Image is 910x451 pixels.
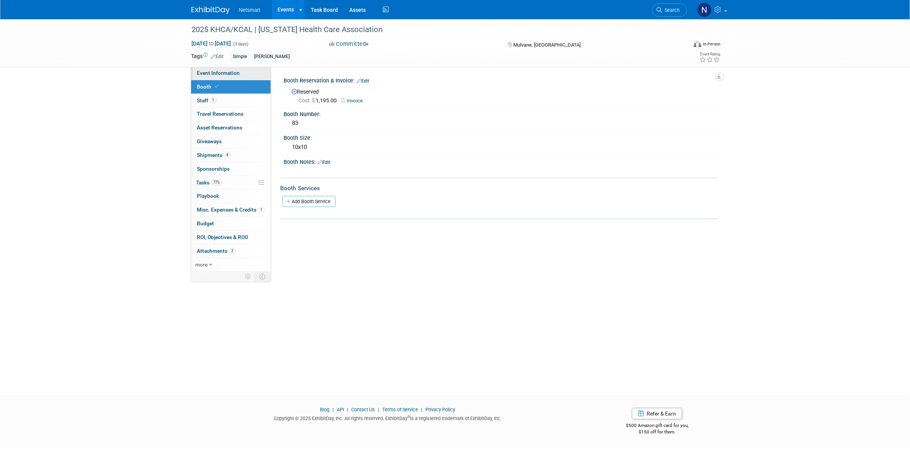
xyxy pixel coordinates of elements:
div: 2025 KHCA/KCAL | [US_STATE] Health Care Association [189,23,676,37]
button: Committed [326,40,372,48]
div: 83 [290,117,713,129]
div: Reserved [290,86,713,105]
a: Refer & Earn [632,408,682,419]
span: Shipments [197,152,230,158]
a: Shipments4 [191,149,271,162]
span: Staff [197,97,216,103]
div: Booth Reservation & Invoice: [284,75,719,85]
div: Booth Size: [284,132,719,142]
a: Giveaways [191,135,271,148]
a: Booth [191,80,271,94]
span: Asset Reservations [197,124,243,131]
a: Terms of Service [382,407,418,412]
div: In-Person [702,41,720,47]
span: | [376,407,381,412]
span: 4 [225,152,230,158]
div: $150 off for them. [595,429,719,435]
img: Format-Inperson.png [694,41,701,47]
a: Playbook [191,189,271,203]
a: Asset Reservations [191,121,271,134]
a: Add Booth Service [282,196,336,207]
img: ExhibitDay [191,6,230,14]
i: Booth reservation complete [215,84,219,89]
span: Cost: $ [299,97,316,103]
a: Budget [191,217,271,230]
a: Staff1 [191,94,271,107]
div: Event Rating [699,52,720,56]
a: Travel Reservations [191,107,271,121]
div: Booth Number: [284,108,719,118]
a: Edit [357,78,370,84]
span: Attachments [197,248,235,254]
span: more [196,262,208,268]
span: Budget [197,220,214,226]
div: 10x10 [290,141,713,153]
td: Personalize Event Tab Strip [242,272,255,281]
div: Event Format [642,40,721,51]
span: Mulvane, [GEOGRAPHIC_DATA] [513,42,581,48]
span: 1,195.00 [299,97,340,103]
a: Misc. Expenses & Credits1 [191,203,271,217]
span: ROI, Objectives & ROO [197,234,248,240]
a: Event Information [191,66,271,80]
div: Booth Notes: [284,156,719,166]
td: Tags [191,52,224,61]
div: Simple [231,53,250,61]
td: Toggle Event Tabs [255,272,271,281]
a: more [191,258,271,272]
span: Booth [197,84,221,90]
a: Invoice [341,98,367,103]
div: Copyright © 2025 ExhibitDay, Inc. All rights reserved. ExhibitDay is a registered trademark of Ex... [191,413,584,422]
span: to [208,40,215,47]
a: Sponsorships [191,162,271,176]
span: 1 [211,97,216,103]
span: | [419,407,424,412]
a: Edit [211,54,224,59]
a: Contact Us [351,407,375,412]
span: 77% [212,179,222,185]
div: Booth Services [281,184,719,192]
a: Attachments2 [191,244,271,258]
span: Tasks [196,179,222,186]
a: API [337,407,344,412]
span: Search [662,7,680,13]
span: Travel Reservations [197,111,244,117]
span: Playbook [197,193,219,199]
a: Edit [318,160,331,165]
span: Giveaways [197,138,222,144]
span: [DATE] [DATE] [191,40,232,47]
a: Search [652,3,687,17]
span: Sponsorships [197,166,230,172]
a: Privacy Policy [425,407,455,412]
span: Netsmart [239,7,261,13]
a: Blog [320,407,329,412]
span: Misc. Expenses & Credits [197,207,264,213]
div: $500 Amazon gift card for you, [595,417,719,435]
span: Event Information [197,70,240,76]
a: Tasks77% [191,176,271,189]
a: ROI, Objectives & ROO [191,231,271,244]
span: 1 [259,207,264,213]
img: Nina Finn [697,3,712,17]
div: [PERSON_NAME] [252,53,292,61]
span: (3 days) [233,42,249,47]
span: 2 [230,248,235,254]
span: | [345,407,350,412]
sup: ® [407,415,410,419]
span: | [331,407,336,412]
